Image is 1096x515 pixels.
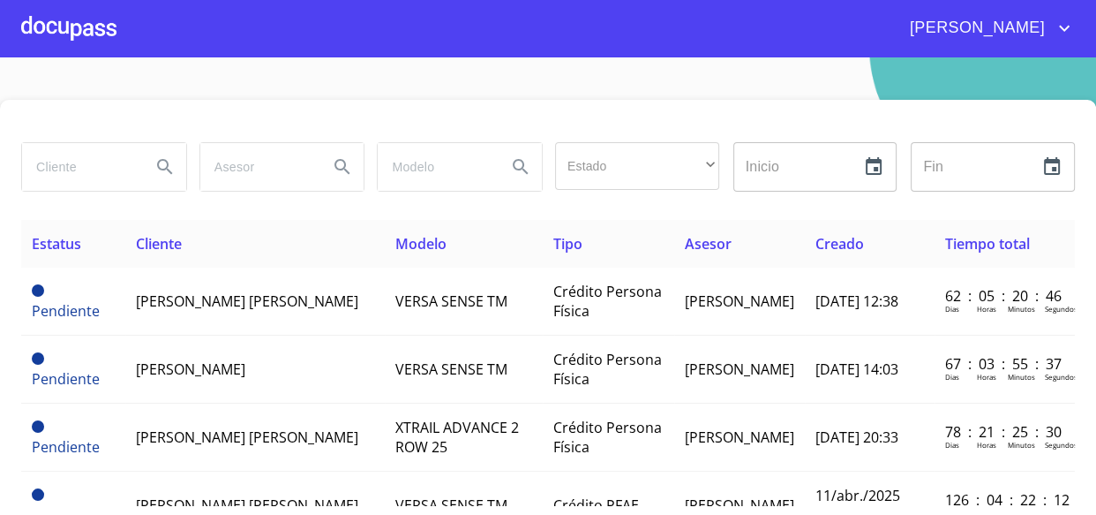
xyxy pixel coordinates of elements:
span: Tipo [553,234,582,254]
span: [DATE] 14:03 [815,360,898,379]
p: 126 : 04 : 22 : 12 [945,490,1064,510]
span: Crédito Persona Física [553,282,662,321]
span: Creado [815,234,864,254]
span: Tiempo total [945,234,1030,254]
span: [PERSON_NAME] [PERSON_NAME] [136,292,358,311]
span: Asesor [685,234,732,254]
span: Estatus [32,234,81,254]
button: Search [499,146,542,188]
p: 78 : 21 : 25 : 30 [945,422,1064,442]
p: Horas [977,372,996,382]
button: account of current user [897,14,1075,42]
p: Dias [945,440,959,450]
span: Pendiente [32,284,44,297]
div: ​ [555,142,719,190]
p: Dias [945,372,959,382]
span: Pendiente [32,420,44,433]
p: Minutos [1008,372,1035,382]
p: 62 : 05 : 20 : 46 [945,286,1064,306]
span: [PERSON_NAME] [685,428,794,447]
p: Segundos [1045,440,1077,450]
span: [PERSON_NAME] [685,292,794,311]
span: Pendiente [32,437,100,457]
span: Pendiente [32,488,44,501]
p: Horas [977,304,996,314]
span: XTRAIL ADVANCE 2 ROW 25 [395,418,519,457]
span: Crédito Persona Física [553,418,662,457]
button: Search [321,146,364,188]
span: [PERSON_NAME] [897,14,1054,42]
p: Segundos [1045,372,1077,382]
p: 67 : 03 : 55 : 37 [945,354,1064,374]
span: [PERSON_NAME] [685,360,794,379]
span: Crédito PFAE [553,496,639,515]
span: Pendiente [32,352,44,365]
span: [PERSON_NAME] [PERSON_NAME] [136,496,358,515]
span: [DATE] 12:38 [815,292,898,311]
span: Cliente [136,234,182,254]
span: Modelo [395,234,447,254]
span: Crédito Persona Física [553,350,662,389]
span: Pendiente [32,301,100,321]
span: [PERSON_NAME] [136,360,245,379]
span: VERSA SENSE TM [395,496,507,515]
span: [PERSON_NAME] [685,496,794,515]
span: VERSA SENSE TM [395,360,507,379]
span: Pendiente [32,369,100,389]
span: VERSA SENSE TM [395,292,507,311]
span: [DATE] 20:33 [815,428,898,447]
span: [PERSON_NAME] [PERSON_NAME] [136,428,358,447]
p: Segundos [1045,304,1077,314]
input: search [378,143,492,191]
p: Dias [945,304,959,314]
p: Minutos [1008,440,1035,450]
input: search [200,143,315,191]
p: Horas [977,440,996,450]
input: search [22,143,137,191]
button: Search [144,146,186,188]
p: Minutos [1008,304,1035,314]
